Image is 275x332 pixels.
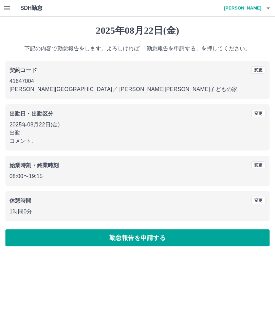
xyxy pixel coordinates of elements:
[5,229,270,246] button: 勤怠報告を申請する
[10,77,265,85] p: 41647004
[10,208,265,216] p: 1時間0分
[10,137,265,145] p: コメント:
[10,162,59,168] b: 始業時刻・終業時刻
[10,111,53,117] b: 出勤日・出勤区分
[5,45,270,53] p: 下記の内容で勤怠報告をします。よろしければ 「勤怠報告を申請する」を押してください。
[251,66,265,74] button: 変更
[251,110,265,117] button: 変更
[10,67,37,73] b: 契約コード
[10,198,32,204] b: 休憩時間
[10,129,265,137] p: 出勤
[251,161,265,169] button: 変更
[251,197,265,204] button: 変更
[10,172,265,180] p: 08:00 〜 19:15
[10,121,265,129] p: 2025年08月22日(金)
[5,25,270,36] h1: 2025年08月22日(金)
[10,85,265,93] p: [PERSON_NAME][GEOGRAPHIC_DATA] ／ [PERSON_NAME][PERSON_NAME]子どもの家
